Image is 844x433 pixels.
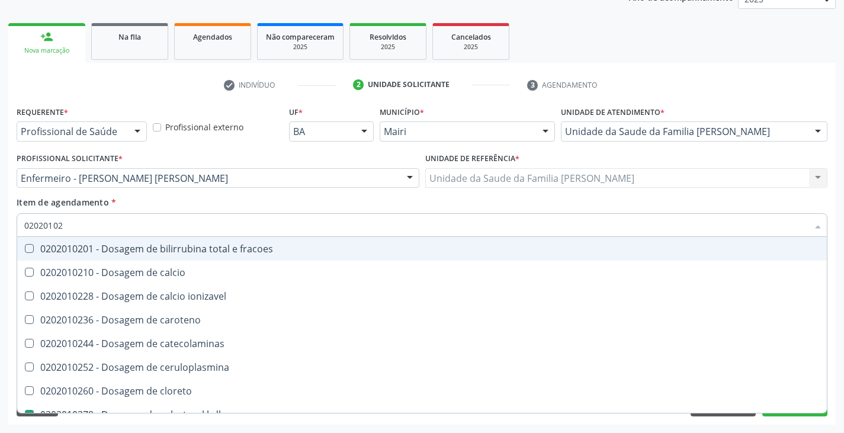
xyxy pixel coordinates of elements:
[289,103,303,121] label: UF
[24,410,820,419] div: 0202010279 - Dosagem de colesterol hdl
[17,150,123,168] label: Profissional Solicitante
[266,32,335,42] span: Não compareceram
[21,172,395,184] span: Enfermeiro - [PERSON_NAME] [PERSON_NAME]
[24,363,820,372] div: 0202010252 - Dosagem de ceruloplasmina
[193,32,232,42] span: Agendados
[370,32,406,42] span: Resolvidos
[118,32,141,42] span: Na fila
[24,315,820,325] div: 0202010236 - Dosagem de caroteno
[24,268,820,277] div: 0202010210 - Dosagem de calcio
[368,79,450,90] div: Unidade solicitante
[441,43,500,52] div: 2025
[380,103,424,121] label: Município
[266,43,335,52] div: 2025
[165,121,243,133] label: Profissional externo
[384,126,531,137] span: Mairi
[358,43,418,52] div: 2025
[565,126,803,137] span: Unidade da Saude da Familia [PERSON_NAME]
[17,46,77,55] div: Nova marcação
[24,213,808,237] input: Buscar por procedimentos
[425,150,519,168] label: Unidade de referência
[24,244,820,254] div: 0202010201 - Dosagem de bilirrubina total e fracoes
[293,126,349,137] span: BA
[17,197,109,208] span: Item de agendamento
[24,386,820,396] div: 0202010260 - Dosagem de cloreto
[24,291,820,301] div: 0202010228 - Dosagem de calcio ionizavel
[40,30,53,43] div: person_add
[24,339,820,348] div: 0202010244 - Dosagem de catecolaminas
[21,126,123,137] span: Profissional de Saúde
[451,32,491,42] span: Cancelados
[353,79,364,90] div: 2
[561,103,665,121] label: Unidade de atendimento
[17,103,68,121] label: Requerente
